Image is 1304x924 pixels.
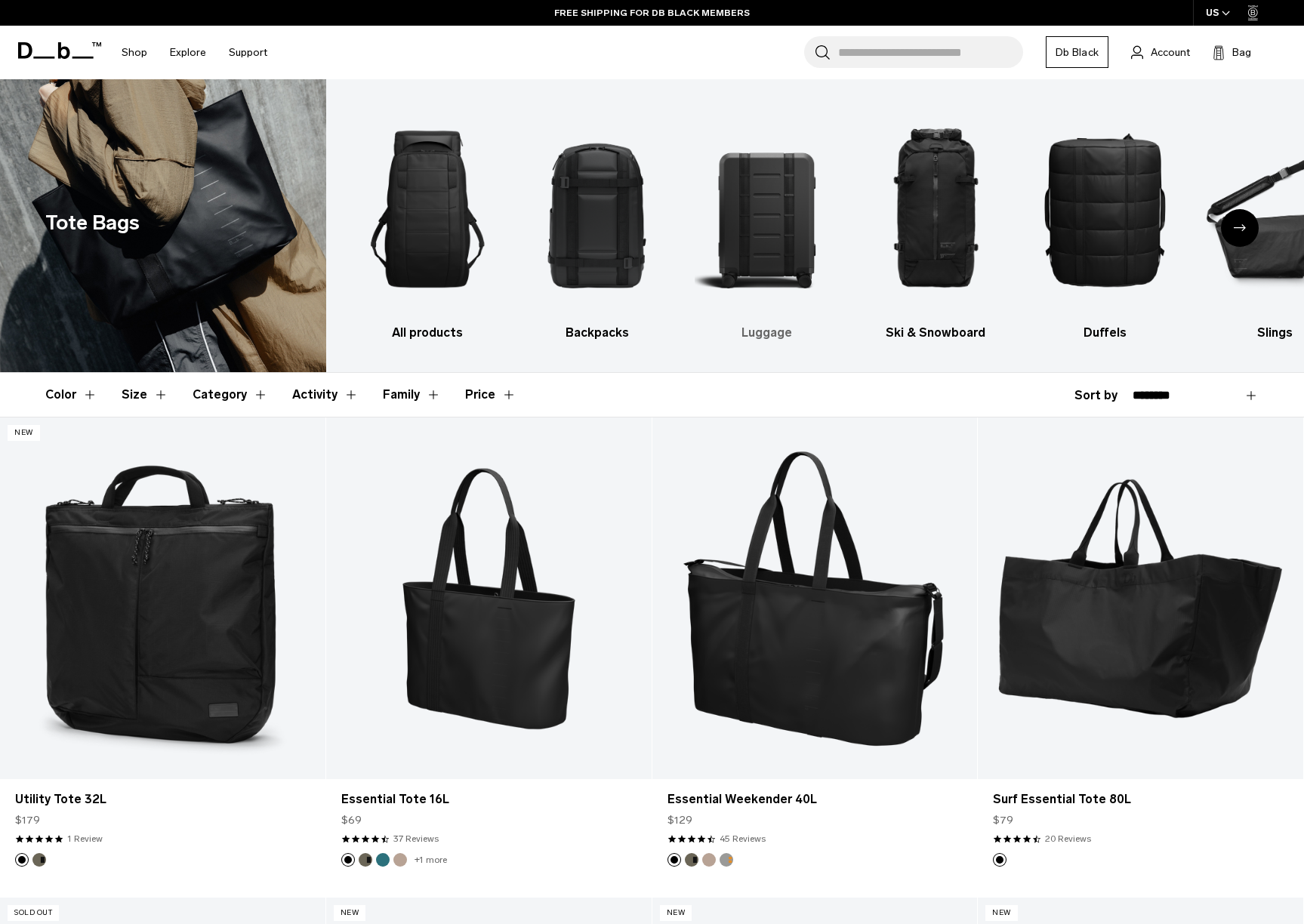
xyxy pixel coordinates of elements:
button: Toggle Filter [193,373,268,417]
li: 2 / 10 [526,102,668,342]
button: Black Out [15,853,29,867]
h3: All products [356,324,499,342]
li: 1 / 10 [356,102,499,342]
li: 4 / 10 [865,102,1007,342]
button: Forest Green [685,853,698,867]
span: $79 [993,812,1013,828]
p: Sold Out [8,905,59,921]
p: New [660,905,692,921]
a: Surf Essential Tote 80L [993,790,1288,808]
span: Account [1151,45,1190,60]
nav: Main Navigation [110,26,279,79]
img: Db [356,102,499,316]
span: $69 [341,812,362,828]
button: Black Out [341,853,355,867]
a: 45 reviews [720,832,766,845]
button: Fogbow Beige [393,853,407,867]
a: Utility Tote 32L [15,790,310,808]
img: Db [1034,102,1176,316]
a: Db Black [1046,36,1108,68]
a: 20 reviews [1045,832,1091,845]
p: New [985,905,1018,921]
button: Toggle Filter [45,373,97,417]
button: Toggle Price [465,373,516,417]
span: $179 [15,812,40,828]
button: Black Out [993,853,1007,867]
a: Essential Tote 16L [341,790,637,808]
a: Db All products [356,102,499,342]
a: Essential Tote 16L [326,417,652,779]
button: Toggle Filter [383,373,441,417]
a: Explore [170,26,206,79]
button: Toggle Filter [292,373,359,417]
a: FREE SHIPPING FOR DB BLACK MEMBERS [554,6,750,20]
h3: Duffels [1034,324,1176,342]
p: New [334,905,366,921]
a: Db Duffels [1034,102,1176,342]
span: Bag [1232,45,1251,60]
h3: Ski & Snowboard [865,324,1007,342]
a: Surf Essential Tote 80L [978,417,1303,779]
a: Db Backpacks [526,102,668,342]
h1: Tote Bags [45,208,140,239]
button: Bag [1213,43,1251,61]
a: 1 reviews [67,832,103,845]
a: Db Ski & Snowboard [865,102,1007,342]
button: Black Out [667,853,681,867]
a: Essential Weekender 40L [667,790,963,808]
img: Db [865,102,1007,316]
button: Fogbow Beige [702,853,716,867]
a: Db Luggage [695,102,837,342]
a: Support [229,26,267,79]
li: 5 / 10 [1034,102,1176,342]
a: Account [1131,43,1190,61]
button: Sand Grey [720,853,733,867]
button: Midnight Teal [376,853,390,867]
img: Db [695,102,837,316]
h3: Backpacks [526,324,668,342]
a: +1 more [415,855,447,865]
div: Next slide [1221,209,1259,247]
a: Essential Weekender 40L [652,417,978,779]
button: Forest Green [32,853,46,867]
button: Toggle Filter [122,373,168,417]
h3: Luggage [695,324,837,342]
a: 37 reviews [393,832,439,845]
span: $129 [667,812,692,828]
a: Shop [122,26,147,79]
p: New [8,425,40,441]
li: 3 / 10 [695,102,837,342]
button: Forest Green [359,853,372,867]
img: Db [526,102,668,316]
